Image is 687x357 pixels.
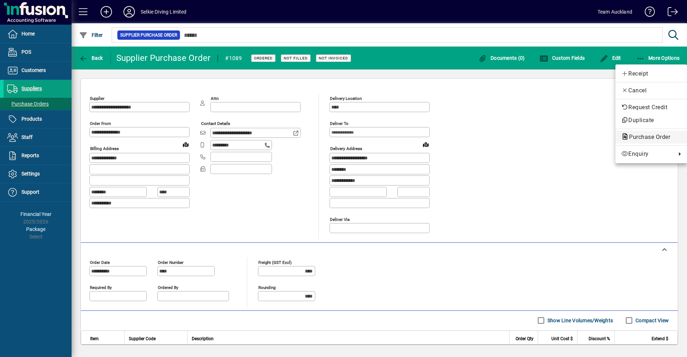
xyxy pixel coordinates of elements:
[621,103,681,112] span: Request Credit
[621,134,674,140] span: Purchase Order
[621,150,673,158] span: Enquiry
[621,116,681,125] span: Duplicate
[621,69,681,78] span: Receipt
[621,86,681,95] span: Cancel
